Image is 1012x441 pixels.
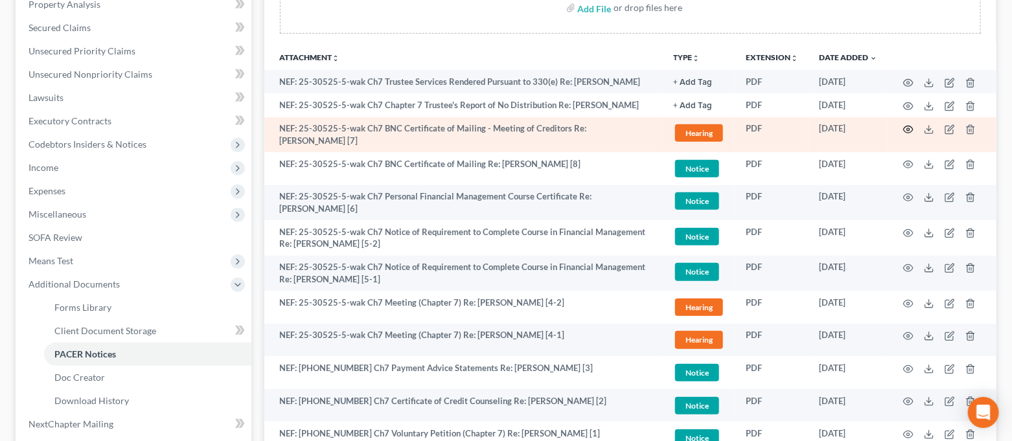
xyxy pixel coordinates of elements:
[29,162,58,173] span: Income
[675,192,719,210] span: Notice
[29,255,73,266] span: Means Test
[673,226,725,247] a: Notice
[44,366,251,389] a: Doc Creator
[809,185,888,221] td: [DATE]
[809,389,888,422] td: [DATE]
[735,220,809,256] td: PDF
[54,302,111,313] span: Forms Library
[809,324,888,357] td: [DATE]
[673,102,712,110] button: + Add Tag
[614,1,683,14] div: or drop files here
[968,397,999,428] div: Open Intercom Messenger
[790,54,798,62] i: unfold_more
[673,78,712,87] button: + Add Tag
[673,190,725,212] a: Notice
[809,117,888,153] td: [DATE]
[673,122,725,144] a: Hearing
[675,124,723,142] span: Hearing
[29,69,152,80] span: Unsecured Nonpriority Claims
[809,356,888,389] td: [DATE]
[18,109,251,133] a: Executory Contracts
[44,343,251,366] a: PACER Notices
[18,86,251,109] a: Lawsuits
[44,296,251,319] a: Forms Library
[264,185,663,221] td: NEF: 25-30525-5-wak Ch7 Personal Financial Management Course Certificate Re: [PERSON_NAME] [6]
[675,397,719,414] span: Notice
[29,278,120,289] span: Additional Documents
[673,76,725,88] a: + Add Tag
[673,261,725,282] a: Notice
[675,299,723,316] span: Hearing
[735,93,809,117] td: PDF
[29,22,91,33] span: Secured Claims
[44,389,251,413] a: Download History
[29,139,146,150] span: Codebtors Insiders & Notices
[675,263,719,280] span: Notice
[692,54,700,62] i: unfold_more
[809,152,888,185] td: [DATE]
[18,226,251,249] a: SOFA Review
[332,54,340,62] i: unfold_more
[264,291,663,324] td: NEF: 25-30525-5-wak Ch7 Meeting (Chapter 7) Re: [PERSON_NAME] [4-2]
[735,117,809,153] td: PDF
[29,115,111,126] span: Executory Contracts
[44,319,251,343] a: Client Document Storage
[264,117,663,153] td: NEF: 25-30525-5-wak Ch7 BNC Certificate of Mailing - Meeting of Creditors Re: [PERSON_NAME] [7]
[18,40,251,63] a: Unsecured Priority Claims
[675,160,719,177] span: Notice
[54,325,156,336] span: Client Document Storage
[673,329,725,350] a: Hearing
[18,413,251,436] a: NextChapter Mailing
[746,52,798,62] a: Extensionunfold_more
[735,389,809,422] td: PDF
[29,232,82,243] span: SOFA Review
[264,220,663,256] td: NEF: 25-30525-5-wak Ch7 Notice of Requirement to Complete Course in Financial Management Re: [PER...
[819,52,877,62] a: Date Added expand_more
[54,395,129,406] span: Download History
[673,395,725,416] a: Notice
[673,362,725,383] a: Notice
[54,348,116,359] span: PACER Notices
[29,209,86,220] span: Miscellaneous
[264,324,663,357] td: NEF: 25-30525-5-wak Ch7 Meeting (Chapter 7) Re: [PERSON_NAME] [4-1]
[735,185,809,221] td: PDF
[29,45,135,56] span: Unsecured Priority Claims
[735,291,809,324] td: PDF
[809,220,888,256] td: [DATE]
[18,63,251,86] a: Unsecured Nonpriority Claims
[264,152,663,185] td: NEF: 25-30525-5-wak Ch7 BNC Certificate of Mailing Re: [PERSON_NAME] [8]
[809,93,888,117] td: [DATE]
[264,70,663,93] td: NEF: 25-30525-5-wak Ch7 Trustee Services Rendered Pursuant to 330(e) Re: [PERSON_NAME]
[18,16,251,40] a: Secured Claims
[869,54,877,62] i: expand_more
[673,297,725,318] a: Hearing
[673,158,725,179] a: Notice
[673,54,700,62] button: TYPEunfold_more
[735,256,809,291] td: PDF
[29,185,65,196] span: Expenses
[675,228,719,245] span: Notice
[264,256,663,291] td: NEF: 25-30525-5-wak Ch7 Notice of Requirement to Complete Course in Financial Management Re: [PER...
[675,331,723,348] span: Hearing
[29,418,113,429] span: NextChapter Mailing
[675,364,719,381] span: Notice
[809,70,888,93] td: [DATE]
[54,372,105,383] span: Doc Creator
[264,93,663,117] td: NEF: 25-30525-5-wak Ch7 Chapter 7 Trustee's Report of No Distribution Re: [PERSON_NAME]
[735,356,809,389] td: PDF
[809,291,888,324] td: [DATE]
[264,389,663,422] td: NEF: [PHONE_NUMBER] Ch7 Certificate of Credit Counseling Re: [PERSON_NAME] [2]
[735,324,809,357] td: PDF
[29,92,63,103] span: Lawsuits
[809,256,888,291] td: [DATE]
[735,152,809,185] td: PDF
[735,70,809,93] td: PDF
[280,52,340,62] a: Attachmentunfold_more
[264,356,663,389] td: NEF: [PHONE_NUMBER] Ch7 Payment Advice Statements Re: [PERSON_NAME] [3]
[673,99,725,111] a: + Add Tag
